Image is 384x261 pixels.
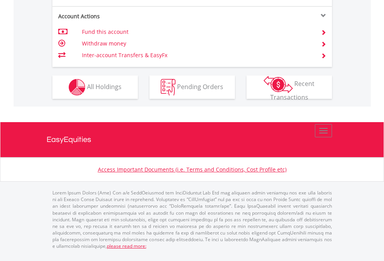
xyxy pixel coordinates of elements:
[247,75,332,99] button: Recent Transactions
[82,49,311,61] td: Inter-account Transfers & EasyFx
[87,82,122,91] span: All Holdings
[264,76,293,93] img: transactions-zar-wht.png
[52,75,138,99] button: All Holdings
[52,189,332,249] p: Lorem Ipsum Dolors (Ame) Con a/e SeddOeiusmod tem InciDiduntut Lab Etd mag aliquaen admin veniamq...
[107,243,146,249] a: please read more:
[149,75,235,99] button: Pending Orders
[47,122,338,157] a: EasyEquities
[177,82,223,91] span: Pending Orders
[52,12,192,20] div: Account Actions
[82,38,311,49] td: Withdraw money
[69,79,85,96] img: holdings-wht.png
[98,166,287,173] a: Access Important Documents (i.e. Terms and Conditions, Cost Profile etc)
[82,26,311,38] td: Fund this account
[161,79,175,96] img: pending_instructions-wht.png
